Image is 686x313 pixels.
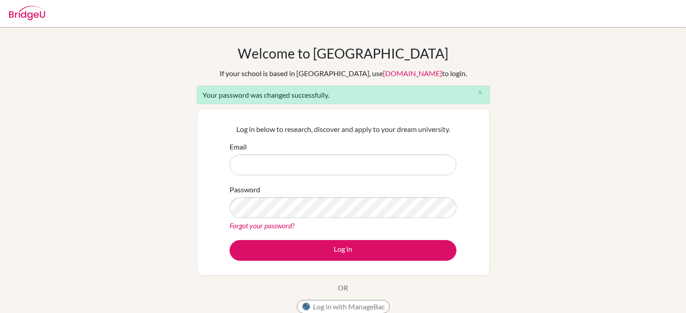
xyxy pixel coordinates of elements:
img: Bridge-U [9,6,45,20]
div: If your school is based in [GEOGRAPHIC_DATA], use to login. [220,68,467,79]
a: [DOMAIN_NAME] [383,69,442,77]
i: close [477,89,483,96]
div: Your password was changed successfully. [197,86,490,104]
p: OR [338,282,348,293]
a: Forgot your password? [230,221,295,230]
h1: Welcome to [GEOGRAPHIC_DATA] [238,45,448,61]
button: Log in [230,240,456,261]
label: Email [230,141,247,152]
label: Password [230,184,260,195]
button: Close [471,86,489,100]
p: Log in below to research, discover and apply to your dream university. [230,124,456,135]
